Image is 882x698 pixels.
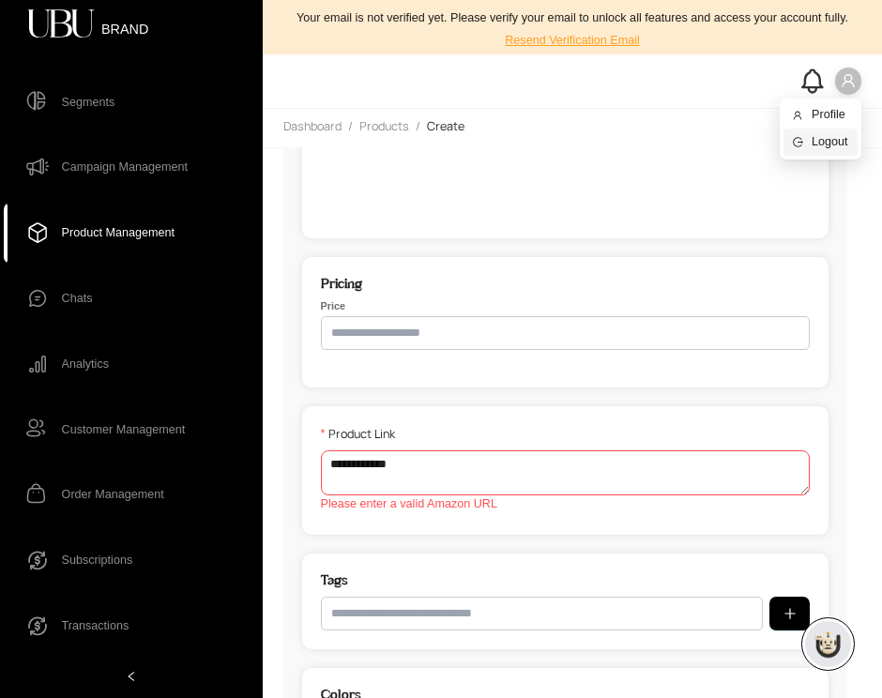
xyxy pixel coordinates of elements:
[321,276,811,291] h2: Pricing
[62,543,133,577] span: Subscriptions
[321,450,811,495] textarea: Product Link
[321,495,811,514] div: Please enter a valid Amazon URL
[62,609,129,643] span: Transactions
[793,111,805,121] span: user
[62,281,93,315] span: Chats
[62,347,109,381] span: Analytics
[283,118,342,134] span: Dashboard
[812,106,848,125] span: Profile
[416,118,420,137] li: /
[841,73,856,88] span: user
[783,607,797,620] span: plus
[126,671,138,683] span: left
[62,150,188,184] span: Campaign Management
[274,9,871,55] div: Your email is not verified yet. Please verify your email to unlock all features and access your a...
[812,133,848,152] span: Logout
[356,118,412,137] a: Products
[62,478,164,511] span: Order Management
[769,597,810,630] button: plus
[505,32,640,51] span: Resend Verification Email
[321,425,407,444] label: Product Link
[427,118,464,134] span: Create
[321,572,811,587] h2: Tags
[348,118,353,137] li: /
[101,23,148,26] span: BRAND
[793,137,805,147] span: logout
[492,28,654,55] button: Resend Verification Email
[321,300,811,311] label: Price
[62,413,186,447] span: Customer Management
[62,216,175,250] span: Product Management
[811,627,844,660] img: chatboticon-C4A3G2IU.png
[62,85,115,119] span: Segments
